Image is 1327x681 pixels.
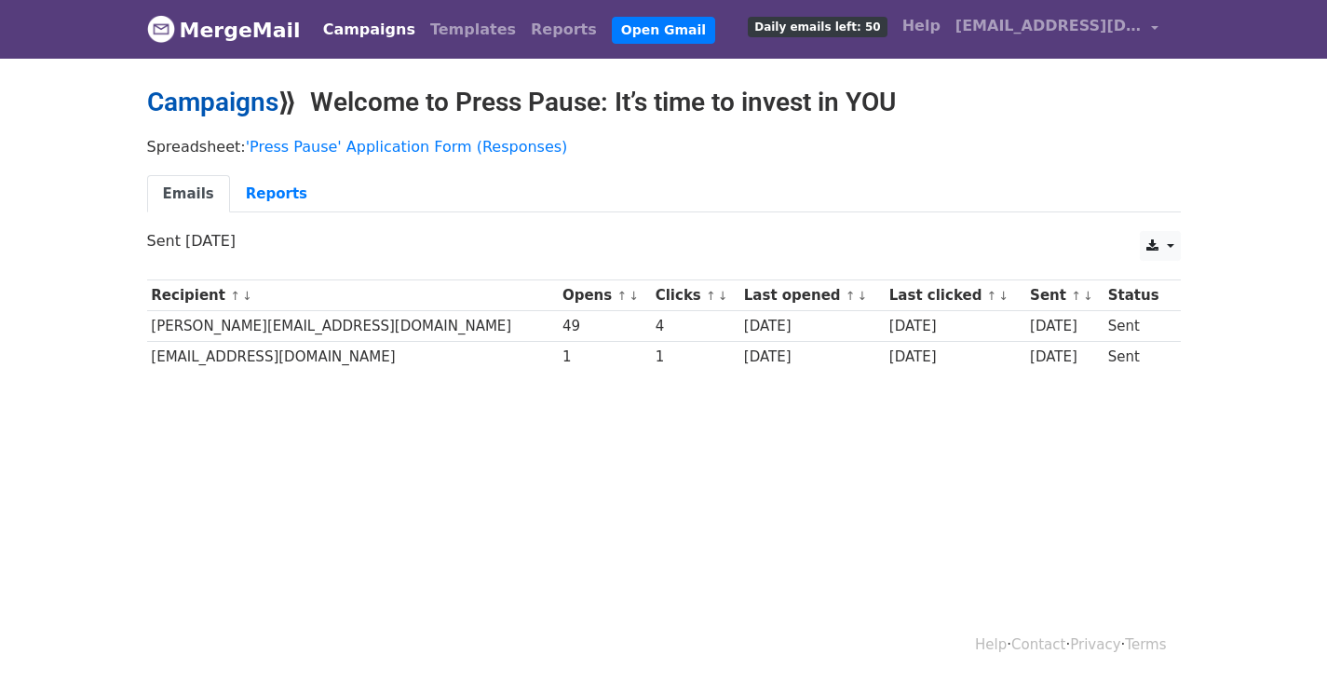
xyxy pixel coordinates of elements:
a: ↑ [987,289,997,303]
div: [DATE] [889,316,1022,337]
td: Sent [1104,342,1171,373]
a: Contact [1011,636,1065,653]
a: Reports [230,175,323,213]
td: [EMAIL_ADDRESS][DOMAIN_NAME] [147,342,559,373]
div: [DATE] [1030,347,1099,368]
a: ↓ [858,289,868,303]
th: Status [1104,280,1171,311]
a: Campaigns [147,87,278,117]
a: Privacy [1070,636,1120,653]
a: ↑ [706,289,716,303]
a: ↑ [846,289,856,303]
td: Sent [1104,311,1171,342]
a: ↓ [629,289,639,303]
a: ↑ [1071,289,1081,303]
a: ↓ [1083,289,1093,303]
a: ↑ [230,289,240,303]
th: Opens [558,280,651,311]
a: Campaigns [316,11,423,48]
a: [EMAIL_ADDRESS][DOMAIN_NAME] [948,7,1166,51]
iframe: Chat Widget [1234,592,1327,681]
td: [PERSON_NAME][EMAIL_ADDRESS][DOMAIN_NAME] [147,311,559,342]
th: Recipient [147,280,559,311]
span: Daily emails left: 50 [748,17,887,37]
th: Clicks [651,280,739,311]
div: [DATE] [744,347,880,368]
div: 1 [562,347,646,368]
a: 'Press Pause' Application Form (Responses) [246,138,568,156]
img: MergeMail logo [147,15,175,43]
span: [EMAIL_ADDRESS][DOMAIN_NAME] [955,15,1142,37]
a: ↑ [616,289,627,303]
a: Help [975,636,1007,653]
a: Reports [523,11,604,48]
a: Templates [423,11,523,48]
a: Daily emails left: 50 [740,7,894,45]
a: MergeMail [147,10,301,49]
a: ↓ [242,289,252,303]
a: Help [895,7,948,45]
div: 4 [656,316,735,337]
div: 1 [656,347,735,368]
th: Last opened [739,280,885,311]
p: Spreadsheet: [147,137,1181,157]
a: Terms [1125,636,1166,653]
div: 49 [562,316,646,337]
div: [DATE] [889,347,1022,368]
a: Emails [147,175,230,213]
th: Last clicked [885,280,1025,311]
div: [DATE] [1030,316,1099,337]
a: ↓ [718,289,728,303]
div: [DATE] [744,316,880,337]
a: ↓ [998,289,1009,303]
th: Sent [1025,280,1104,311]
a: Open Gmail [612,17,715,44]
p: Sent [DATE] [147,231,1181,251]
h2: ⟫ Welcome to Press Pause: It’s time to invest in YOU [147,87,1181,118]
